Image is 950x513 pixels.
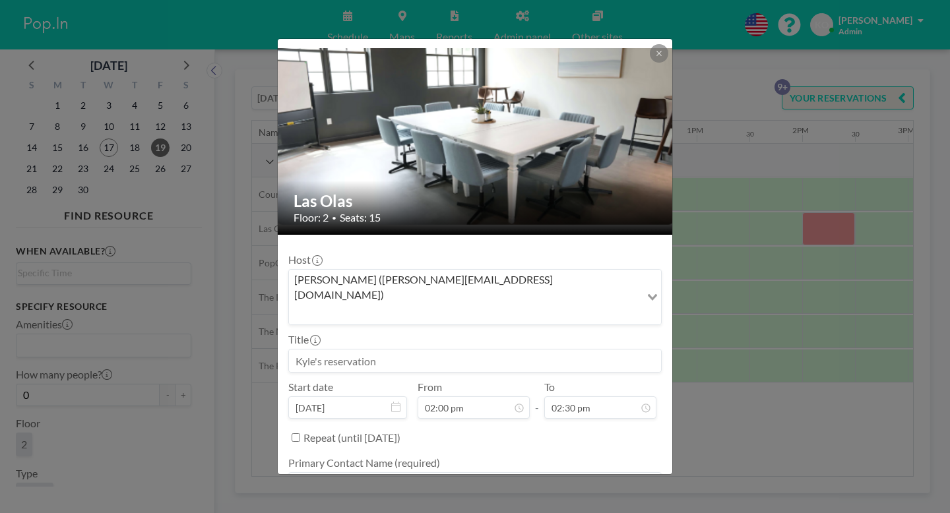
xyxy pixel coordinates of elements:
img: 537.png [278,48,674,226]
input: Kyle's reservation [289,349,661,372]
label: Repeat (until [DATE]) [303,431,400,444]
span: Seats: 15 [340,211,381,224]
label: Start date [288,380,333,394]
h2: Las Olas [294,191,658,211]
span: [PERSON_NAME] ([PERSON_NAME][EMAIL_ADDRESS][DOMAIN_NAME]) [292,272,638,302]
label: From [418,380,442,394]
span: Floor: 2 [294,211,329,224]
span: • [332,213,336,223]
div: Search for option [289,270,661,324]
input: Search for option [290,305,639,322]
label: Host [288,253,321,266]
label: To [544,380,555,394]
span: - [535,385,539,414]
label: Title [288,333,319,346]
label: Primary Contact Name (required) [288,456,440,469]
